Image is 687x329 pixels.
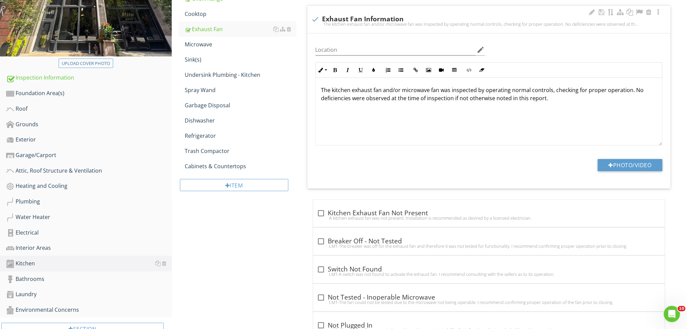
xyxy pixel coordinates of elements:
[6,73,172,82] div: Inspection Information
[185,116,297,125] div: Dishwasher
[664,306,680,322] iframe: Intercom live chat
[62,60,110,67] div: Upload cover photo
[367,64,380,76] button: Colors
[317,215,661,221] div: A kitchen exhaust fan was not present. Installation is recommended as desired by a licensed elect...
[463,64,476,76] button: Code View
[59,59,113,68] button: Upload cover photo
[316,64,329,76] button: Inline Style
[180,179,288,191] div: Item
[185,10,297,18] div: Cooktop
[6,135,172,144] div: Exterior
[342,64,355,76] button: Italic (Ctrl+I)
[185,56,297,64] div: Sink(s)
[185,86,297,94] div: Spray Wand
[185,101,297,109] div: Garbage Disposal
[678,306,686,311] span: 10
[316,44,476,56] input: Location
[409,64,422,76] button: Insert Link (Ctrl+K)
[185,71,297,79] div: Undersink Plumbing - Kitchen
[355,64,367,76] button: Underline (Ctrl+U)
[6,306,172,314] div: Environmental Concerns
[476,64,488,76] button: Clear Formatting
[6,89,172,98] div: Foundation Area(s)
[435,64,448,76] button: Insert Video
[317,243,661,249] div: LMT-The breaker was off for the exhaust fan and therefore it was not tested for functionality. I ...
[6,213,172,222] div: Water Heater
[6,105,172,113] div: Roof
[395,64,408,76] button: Unordered List
[448,64,461,76] button: Insert Table
[6,244,172,253] div: Interior Areas
[317,271,661,277] div: LMT-A switch was not found to activate the exhaust fan. I recommend consulting with the sellers a...
[185,25,297,33] div: Exhaust Fan
[6,120,172,129] div: Grounds
[311,21,667,27] div: The kitchen exhaust fan and/or microwave fan was inspected by operating normal controls, checking...
[329,64,342,76] button: Bold (Ctrl+B)
[598,159,663,171] button: Photo/Video
[382,64,395,76] button: Ordered List
[6,182,172,191] div: Heating and Cooling
[6,228,172,237] div: Electrical
[6,275,172,284] div: Bathrooms
[6,290,172,299] div: Laundry
[6,197,172,206] div: Plumbing
[321,86,657,102] p: The kitchen exhaust fan and/or microwave fan was inspected by operating normal controls, checking...
[185,162,297,170] div: Cabinets & Countertops
[6,259,172,268] div: Kitchen
[185,147,297,155] div: Trash Compactor
[185,132,297,140] div: Refrigerator
[317,300,661,305] div: LMT-The fan could not be tested due to the microwave not being operable. I recommend confirming p...
[185,40,297,48] div: Microwave
[6,151,172,160] div: Garage/Carport
[422,64,435,76] button: Insert Image (Ctrl+P)
[477,46,485,54] i: edit
[6,167,172,175] div: Attic, Roof Structure & Ventilation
